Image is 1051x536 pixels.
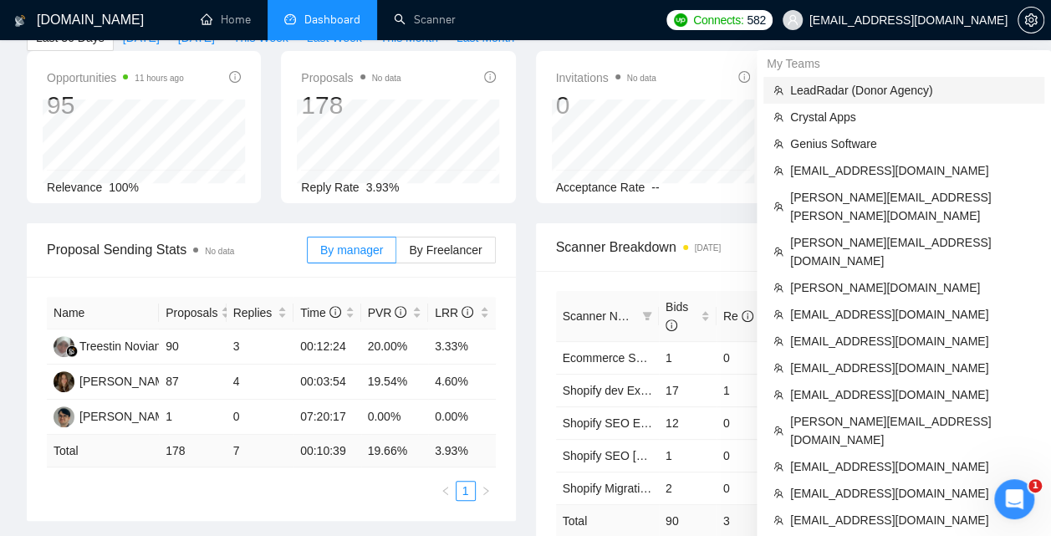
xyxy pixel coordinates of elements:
div: 178 [301,89,401,121]
span: [EMAIL_ADDRESS][DOMAIN_NAME] [790,457,1034,476]
button: right [476,481,496,501]
img: logo [14,8,26,34]
a: setting [1018,13,1044,27]
td: 00:03:54 [293,365,360,400]
td: 87 [159,365,226,400]
span: team [773,112,783,122]
span: LRR [435,306,473,319]
span: Shopify Migration [563,482,653,495]
span: [PERSON_NAME][EMAIL_ADDRESS][DOMAIN_NAME] [790,412,1034,449]
span: Scanner Breakdown [556,237,1005,258]
td: 19.54% [361,365,428,400]
span: info-circle [484,71,496,83]
td: 3.33% [428,329,496,365]
span: Relevance [47,181,102,194]
span: Re [723,309,753,323]
span: Connects: [693,11,743,29]
span: team [773,247,783,257]
span: No data [627,74,656,83]
div: [PERSON_NAME] [79,407,176,426]
iframe: Intercom live chat [994,479,1034,519]
th: Proposals [159,297,226,329]
td: 07:20:17 [293,400,360,435]
li: Previous Page [436,481,456,501]
span: team [773,390,783,400]
span: [EMAIL_ADDRESS][DOMAIN_NAME] [790,511,1034,529]
td: 4 [227,365,293,400]
th: Replies [227,297,293,329]
span: Proposals [301,68,401,88]
span: Invitations [556,68,656,88]
div: 0 [556,89,656,121]
td: 178 [159,435,226,467]
span: Scanner Name [563,309,640,323]
span: team [773,283,783,293]
td: 2 [659,472,717,504]
span: Replies [233,304,274,322]
img: AM [54,371,74,392]
a: AM[PERSON_NAME] [54,374,176,387]
a: TNTreestin Noviantini [54,339,176,352]
div: [PERSON_NAME] [79,372,176,391]
a: VK[PERSON_NAME] [54,409,176,422]
div: 95 [47,89,184,121]
td: 3.93 % [428,435,496,467]
a: Shopify SEO [GEOGRAPHIC_DATA] [563,449,755,462]
td: 00:10:39 [293,435,360,467]
td: 4.60% [428,365,496,400]
span: info-circle [395,306,406,318]
span: Acceptance Rate [556,181,645,194]
span: team [773,363,783,373]
td: 7 [227,435,293,467]
td: 0.00% [361,400,428,435]
span: right [481,486,491,496]
td: 3 [227,329,293,365]
span: Time [300,306,340,319]
span: team [773,515,783,525]
span: Genius Software [790,135,1034,153]
span: [EMAIL_ADDRESS][DOMAIN_NAME] [790,385,1034,404]
span: team [773,336,783,346]
span: LeadRadar (Donor Agency) [790,81,1034,100]
span: team [773,309,783,319]
span: info-circle [329,306,341,318]
td: Total [47,435,159,467]
span: [EMAIL_ADDRESS][DOMAIN_NAME] [790,359,1034,377]
a: homeHome [201,13,251,27]
a: Shopify dev Expert [563,384,661,397]
div: My Teams [757,50,1051,77]
img: TN [54,336,74,357]
span: Opportunities [47,68,184,88]
td: 00:12:24 [293,329,360,365]
span: -- [651,181,659,194]
span: By manager [320,243,383,257]
span: 1 [1028,479,1042,493]
span: 582 [747,11,765,29]
span: info-circle [738,71,750,83]
td: 19.66 % [361,435,428,467]
img: VK [54,406,74,427]
span: info-circle [229,71,241,83]
td: 17 [659,374,717,406]
time: [DATE] [695,243,721,253]
span: [PERSON_NAME][EMAIL_ADDRESS][PERSON_NAME][DOMAIN_NAME] [790,188,1034,225]
span: PVR [368,306,407,319]
td: 0 [717,472,774,504]
span: Crystal Apps [790,108,1034,126]
span: info-circle [742,310,753,322]
div: Treestin Noviantini [79,337,176,355]
td: 1 [159,400,226,435]
td: 1 [659,439,717,472]
span: left [441,486,451,496]
span: team [773,202,783,212]
span: No data [205,247,234,256]
li: 1 [456,481,476,501]
span: Proposals [166,304,217,322]
td: 0 [717,341,774,374]
td: 20.00% [361,329,428,365]
td: 12 [659,406,717,439]
span: [EMAIL_ADDRESS][DOMAIN_NAME] [790,484,1034,503]
span: [PERSON_NAME][EMAIL_ADDRESS][DOMAIN_NAME] [790,233,1034,270]
span: Dashboard [304,13,360,27]
span: team [773,139,783,149]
